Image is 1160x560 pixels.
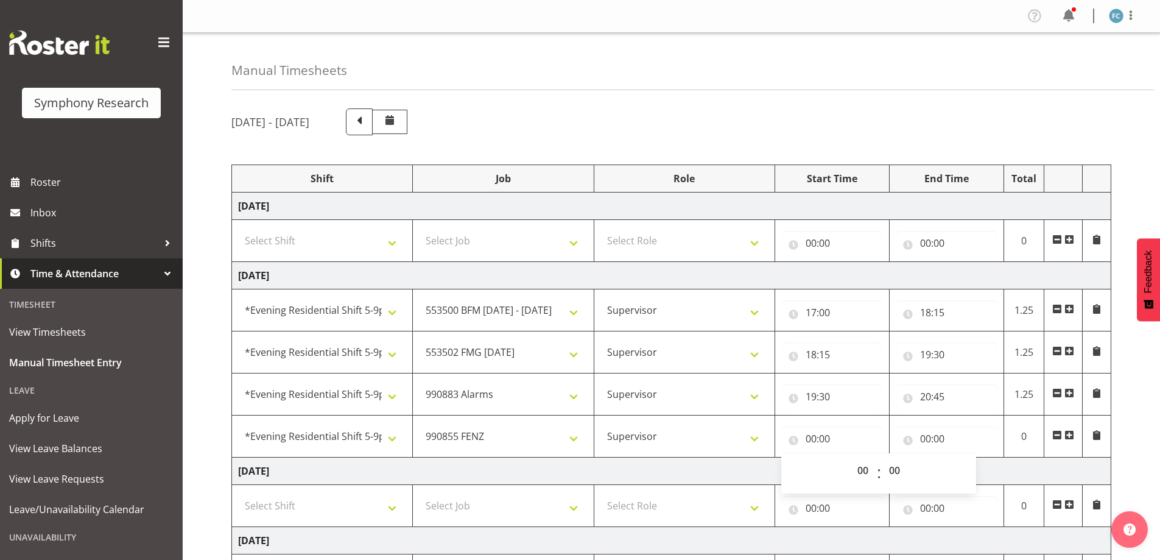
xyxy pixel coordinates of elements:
[1004,374,1044,416] td: 1.25
[896,427,997,451] input: Click to select...
[1143,250,1154,293] span: Feedback
[3,525,180,550] div: Unavailability
[419,171,587,186] div: Job
[3,317,180,347] a: View Timesheets
[9,30,110,55] img: Rosterit website logo
[3,347,180,378] a: Manual Timesheet Entry
[30,173,177,191] span: Roster
[877,458,881,489] span: :
[9,439,174,458] span: View Leave Balances
[3,378,180,403] div: Leave
[1004,220,1044,262] td: 0
[232,527,1111,555] td: [DATE]
[896,171,997,186] div: End Time
[30,204,177,222] span: Inbox
[9,323,174,341] span: View Timesheets
[232,458,1111,485] td: [DATE]
[231,63,347,77] h4: Manual Timesheets
[896,300,997,325] input: Click to select...
[1123,523,1136,536] img: help-xxl-2.png
[232,262,1111,289] td: [DATE]
[1137,238,1160,321] button: Feedback - Show survey
[781,496,883,520] input: Click to select...
[1109,9,1123,23] img: fisi-cook-lagatule1979.jpg
[3,464,180,494] a: View Leave Requests
[1004,331,1044,374] td: 1.25
[896,342,997,367] input: Click to select...
[781,342,883,367] input: Click to select...
[9,353,174,372] span: Manual Timesheet Entry
[232,193,1111,220] td: [DATE]
[600,171,768,186] div: Role
[896,385,997,409] input: Click to select...
[238,171,406,186] div: Shift
[3,494,180,525] a: Leave/Unavailability Calendar
[896,231,997,255] input: Click to select...
[1004,485,1044,527] td: 0
[781,427,883,451] input: Click to select...
[30,264,158,283] span: Time & Attendance
[1004,416,1044,458] td: 0
[30,234,158,252] span: Shifts
[781,300,883,325] input: Click to select...
[781,171,883,186] div: Start Time
[896,496,997,520] input: Click to select...
[231,115,309,129] h5: [DATE] - [DATE]
[781,231,883,255] input: Click to select...
[9,470,174,488] span: View Leave Requests
[3,292,180,317] div: Timesheet
[34,94,149,112] div: Symphony Research
[781,385,883,409] input: Click to select...
[3,403,180,433] a: Apply for Leave
[1010,171,1038,186] div: Total
[1004,289,1044,331] td: 1.25
[9,500,174,519] span: Leave/Unavailability Calendar
[9,409,174,427] span: Apply for Leave
[3,433,180,464] a: View Leave Balances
